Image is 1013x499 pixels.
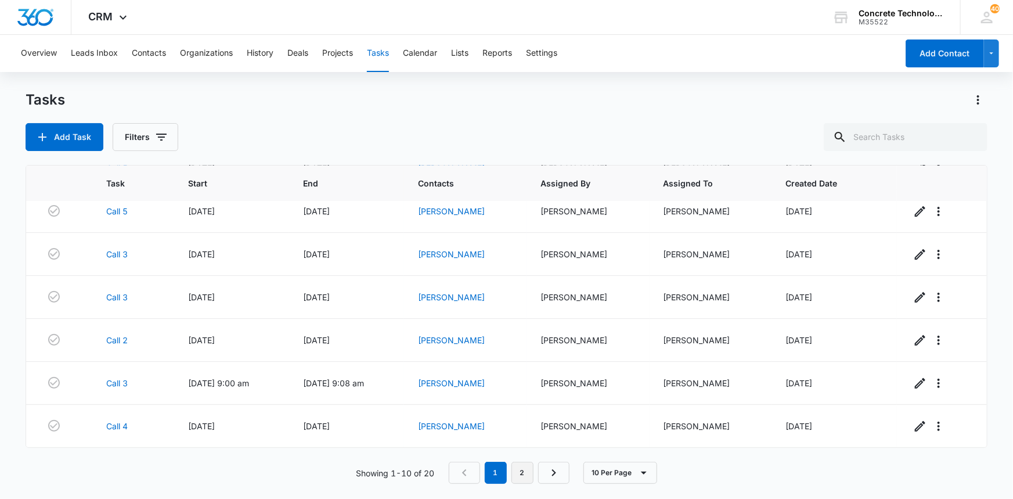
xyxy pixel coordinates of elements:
[664,177,741,189] span: Assigned To
[786,421,813,431] span: [DATE]
[188,249,215,259] span: [DATE]
[287,35,308,72] button: Deals
[990,4,1000,13] span: 40
[418,378,485,388] a: [PERSON_NAME]
[418,335,485,345] a: [PERSON_NAME]
[540,248,635,260] div: [PERSON_NAME]
[540,334,635,346] div: [PERSON_NAME]
[188,421,215,431] span: [DATE]
[664,377,758,389] div: [PERSON_NAME]
[664,205,758,217] div: [PERSON_NAME]
[26,123,103,151] button: Add Task
[540,177,618,189] span: Assigned By
[540,291,635,303] div: [PERSON_NAME]
[26,91,65,109] h1: Tasks
[485,462,507,484] em: 1
[21,35,57,72] button: Overview
[418,421,485,431] a: [PERSON_NAME]
[449,462,569,484] nav: Pagination
[188,206,215,216] span: [DATE]
[106,334,128,346] a: Call 2
[106,291,128,303] a: Call 3
[786,177,866,189] span: Created Date
[418,292,485,302] a: [PERSON_NAME]
[786,292,813,302] span: [DATE]
[859,18,943,26] div: account id
[188,335,215,345] span: [DATE]
[322,35,353,72] button: Projects
[664,248,758,260] div: [PERSON_NAME]
[303,292,330,302] span: [DATE]
[583,462,657,484] button: 10 Per Page
[451,35,468,72] button: Lists
[906,40,984,67] button: Add Contact
[540,377,635,389] div: [PERSON_NAME]
[303,206,330,216] span: [DATE]
[990,4,1000,13] div: notifications count
[538,462,569,484] a: Next Page
[89,10,113,23] span: CRM
[403,35,437,72] button: Calendar
[786,249,813,259] span: [DATE]
[418,249,485,259] a: [PERSON_NAME]
[106,205,128,217] a: Call 5
[367,35,389,72] button: Tasks
[303,421,330,431] span: [DATE]
[511,462,533,484] a: Page 2
[786,378,813,388] span: [DATE]
[247,35,273,72] button: History
[356,467,435,479] p: Showing 1-10 of 20
[106,177,143,189] span: Task
[106,248,128,260] a: Call 3
[106,420,128,432] a: Call 4
[786,335,813,345] span: [DATE]
[188,292,215,302] span: [DATE]
[859,9,943,18] div: account name
[526,35,557,72] button: Settings
[664,420,758,432] div: [PERSON_NAME]
[540,205,635,217] div: [PERSON_NAME]
[824,123,987,151] input: Search Tasks
[540,420,635,432] div: [PERSON_NAME]
[188,378,249,388] span: [DATE] 9:00 am
[303,335,330,345] span: [DATE]
[132,35,166,72] button: Contacts
[418,177,496,189] span: Contacts
[303,177,373,189] span: End
[482,35,512,72] button: Reports
[786,206,813,216] span: [DATE]
[418,206,485,216] a: [PERSON_NAME]
[664,291,758,303] div: [PERSON_NAME]
[106,377,128,389] a: Call 3
[969,91,987,109] button: Actions
[180,35,233,72] button: Organizations
[71,35,118,72] button: Leads Inbox
[664,334,758,346] div: [PERSON_NAME]
[303,378,364,388] span: [DATE] 9:08 am
[113,123,178,151] button: Filters
[303,249,330,259] span: [DATE]
[188,177,258,189] span: Start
